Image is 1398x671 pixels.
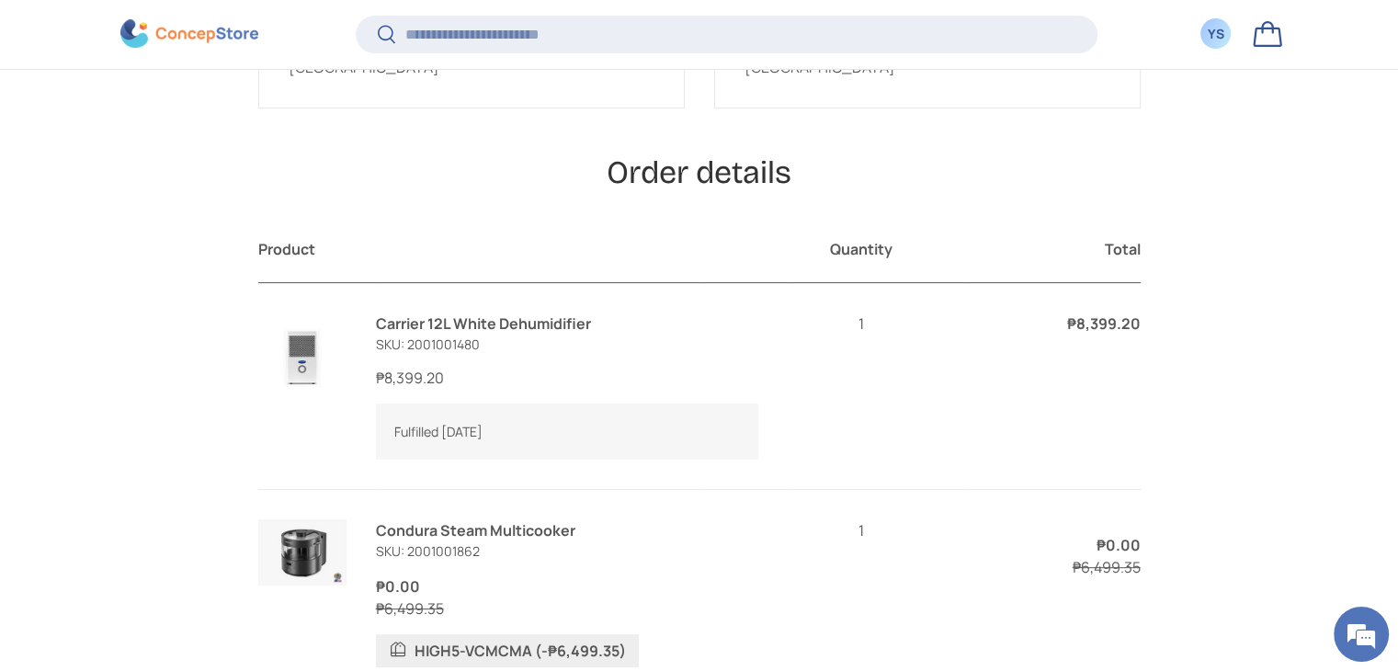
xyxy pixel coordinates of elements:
s: ₱6,499.35 [1073,557,1141,577]
img: ConcepStore [120,20,258,49]
img: condura-steam-multicooker-full-side-view-with-icc-sticker-concepstore [258,519,347,586]
p: SKU: 2001001862 [376,541,758,561]
span: ₱8,399.20 [376,368,444,388]
td: 1 [788,283,964,490]
img: carrier-dehumidifier-12-liter-full-view-concepstore [258,313,347,401]
dd: ₱0.00 [376,576,420,597]
span: HIGH5-VCMCMA (-₱6,499.35) [415,640,626,662]
p: SKU: 2001001480 [376,335,758,354]
span: Fulfilled [DATE] [394,422,740,441]
strong: ₱8,399.20 [1067,313,1141,334]
ul: Discount [376,634,758,667]
h2: Order details [258,153,1141,194]
a: Condura Steam Multicooker [376,520,575,540]
dd: ₱0.00 [964,534,1141,556]
div: YS [1206,25,1226,44]
a: Carrier 12L White Dehumidifier [376,313,591,334]
s: ₱6,499.35 [376,598,444,619]
a: YS [1196,14,1236,54]
th: Total [964,216,1141,283]
th: Quantity [788,216,964,283]
th: Product [258,216,788,283]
